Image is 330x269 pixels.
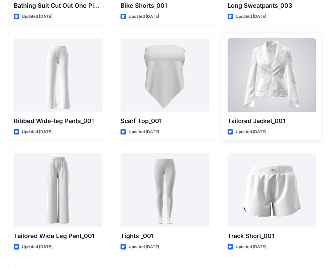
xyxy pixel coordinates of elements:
p: Tailored Wide Leg Pant_001 [14,231,102,241]
a: Track Short_001 [228,153,316,227]
p: Updated [DATE] [236,13,266,20]
a: Scarf Top_001 [121,38,209,112]
p: Updated [DATE] [129,243,159,251]
p: Scarf Top_001 [121,116,209,126]
p: Long Sweatpants_003 [228,1,316,10]
p: Updated [DATE] [129,128,159,136]
p: Bike Shorts_001 [121,1,209,10]
p: Updated [DATE] [22,128,52,136]
p: Updated [DATE] [22,13,52,20]
p: Ribbed Wide-leg Pants_001 [14,116,102,126]
a: Tailored Wide Leg Pant_001 [14,153,102,227]
p: Updated [DATE] [236,128,266,136]
a: Tailored Jacket_001 [228,38,316,112]
p: Updated [DATE] [129,13,159,20]
p: Bathing Suit Cut Out One Piece_001 [14,1,102,10]
p: Updated [DATE] [22,243,52,251]
p: Updated [DATE] [236,243,266,251]
p: Track Short_001 [228,231,316,241]
a: Ribbed Wide-leg Pants_001 [14,38,102,112]
a: Tights _001 [121,153,209,227]
p: Tights _001 [121,231,209,241]
p: Tailored Jacket_001 [228,116,316,126]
